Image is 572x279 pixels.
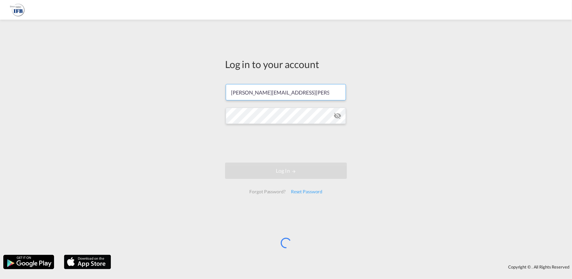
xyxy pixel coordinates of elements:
img: apple.png [63,254,112,270]
iframe: reCAPTCHA [236,131,336,156]
input: Enter email/phone number [226,84,346,100]
img: b628ab10256c11eeb52753acbc15d091.png [10,3,25,17]
div: Forgot Password? [247,186,288,198]
img: google.png [3,254,55,270]
div: Reset Password [288,186,325,198]
div: Copyright © . All Rights Reserved [114,261,572,272]
md-icon: icon-eye-off [334,112,341,120]
button: LOGIN [225,163,347,179]
div: Log in to your account [225,57,347,71]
